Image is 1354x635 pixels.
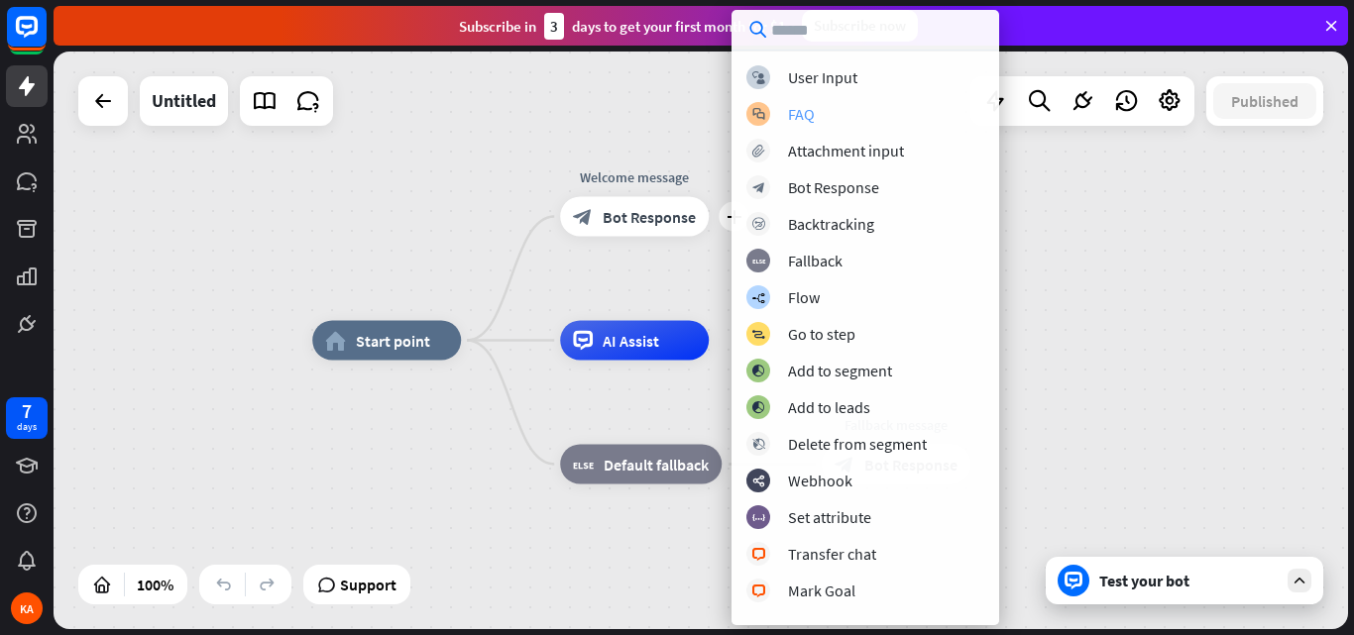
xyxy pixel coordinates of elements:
[752,475,765,487] i: webhooks
[752,438,765,451] i: block_delete_from_segment
[1099,571,1278,590] div: Test your bot
[752,145,765,158] i: block_attachment
[751,291,765,304] i: builder_tree
[604,455,709,475] span: Default fallback
[22,402,32,420] div: 7
[751,548,766,561] i: block_livechat
[751,365,765,377] i: block_add_to_segment
[603,207,696,227] span: Bot Response
[788,397,870,417] div: Add to leads
[751,401,765,414] i: block_add_to_segment
[788,251,843,270] div: Fallback
[788,214,874,234] div: Backtracking
[788,141,904,160] div: Attachment input
[356,331,430,351] span: Start point
[788,287,820,307] div: Flow
[752,181,765,194] i: block_bot_response
[573,207,593,227] i: block_bot_response
[17,420,37,434] div: days
[788,544,876,564] div: Transfer chat
[788,104,815,124] div: FAQ
[788,471,852,490] div: Webhook
[459,13,786,40] div: Subscribe in days to get your first month for $1
[788,434,927,454] div: Delete from segment
[788,507,871,527] div: Set attribute
[752,108,765,121] i: block_faq
[788,361,892,380] div: Add to segment
[752,218,765,231] i: block_backtracking
[545,167,724,187] div: Welcome message
[751,584,766,597] i: block_livechat
[788,324,855,344] div: Go to step
[751,328,765,341] i: block_goto
[752,71,765,84] i: block_user_input
[131,569,179,600] div: 100%
[788,581,855,600] div: Mark Goal
[1213,83,1316,119] button: Published
[603,331,659,351] span: AI Assist
[752,255,765,267] i: block_fallback
[152,76,216,126] div: Untitled
[340,569,396,600] span: Support
[11,592,43,624] div: KA
[6,397,48,439] a: 7 days
[16,8,75,67] button: Open LiveChat chat widget
[788,67,857,87] div: User Input
[788,177,879,197] div: Bot Response
[727,210,741,224] i: plus
[544,13,564,40] div: 3
[325,331,346,351] i: home_2
[573,455,594,475] i: block_fallback
[752,511,765,524] i: block_set_attribute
